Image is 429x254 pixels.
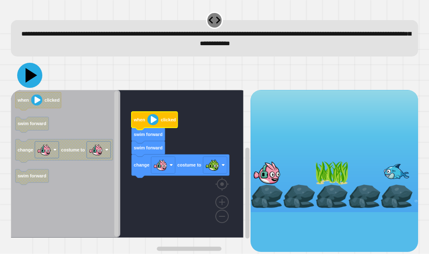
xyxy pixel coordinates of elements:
[18,121,47,126] text: swim forward
[177,163,201,168] text: costume to
[18,174,47,179] text: swim forward
[160,117,176,122] text: clicked
[18,148,33,153] text: change
[134,132,163,137] text: swim forward
[134,145,163,150] text: swim forward
[61,148,85,153] text: costume to
[17,98,29,103] text: when
[11,90,251,251] div: Blockly Workspace
[44,98,59,103] text: clicked
[133,117,145,122] text: when
[134,163,149,168] text: change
